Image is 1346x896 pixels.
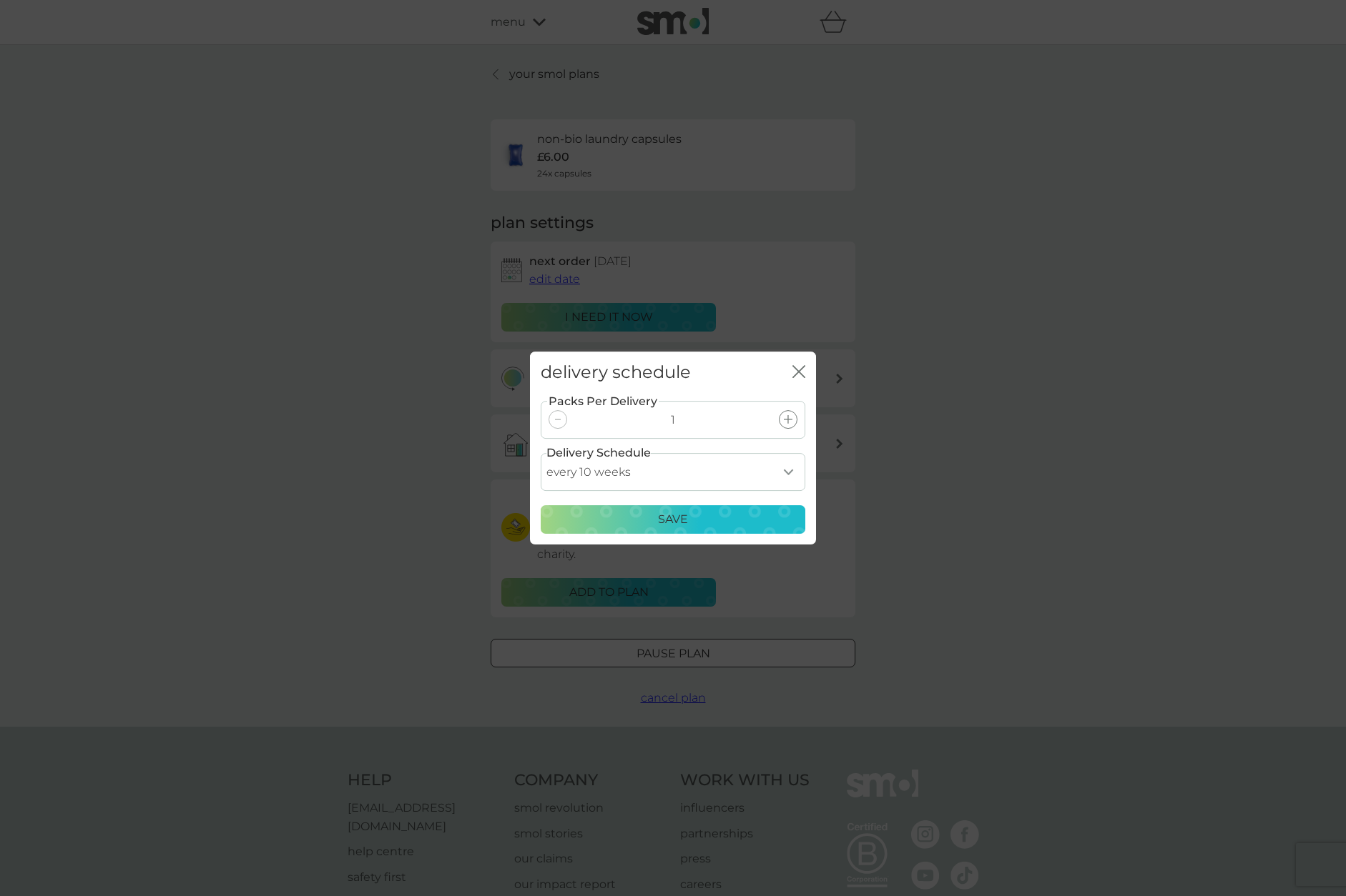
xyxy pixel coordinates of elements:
label: Delivery Schedule [546,444,651,462]
label: Packs Per Delivery [547,392,659,411]
button: Save [541,505,805,534]
p: 1 [671,411,675,429]
h2: delivery schedule [541,362,691,383]
button: close [792,365,805,380]
p: Save [658,510,688,529]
